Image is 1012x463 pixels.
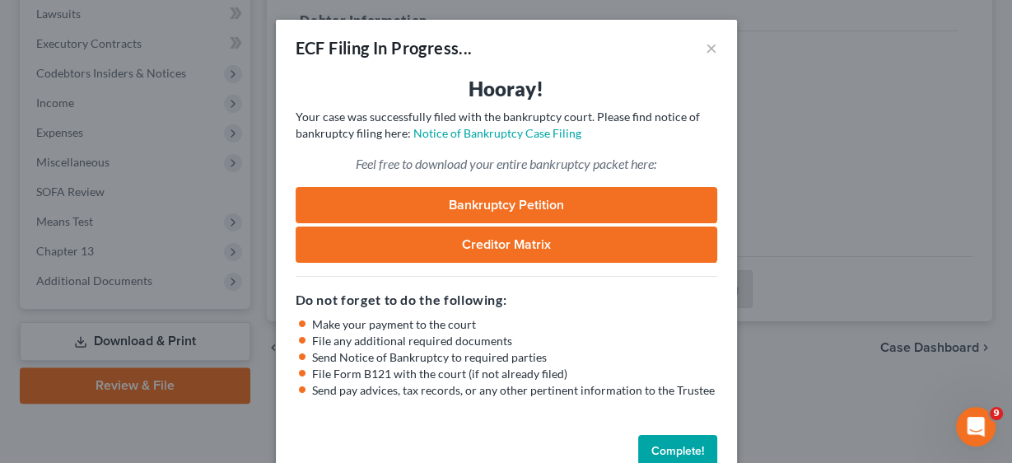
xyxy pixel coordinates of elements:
[706,38,717,58] button: ×
[413,126,581,140] a: Notice of Bankruptcy Case Filing
[296,110,700,140] span: Your case was successfully filed with the bankruptcy court. Please find notice of bankruptcy fili...
[956,407,996,447] iframe: Intercom live chat
[312,316,717,333] li: Make your payment to the court
[312,382,717,399] li: Send pay advices, tax records, or any other pertinent information to the Trustee
[312,349,717,366] li: Send Notice of Bankruptcy to required parties
[296,155,717,174] p: Feel free to download your entire bankruptcy packet here:
[990,407,1003,420] span: 9
[312,366,717,382] li: File Form B121 with the court (if not already filed)
[296,290,717,310] h5: Do not forget to do the following:
[296,227,717,263] a: Creditor Matrix
[296,76,717,102] h3: Hooray!
[312,333,717,349] li: File any additional required documents
[296,187,717,223] a: Bankruptcy Petition
[296,36,473,59] div: ECF Filing In Progress...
